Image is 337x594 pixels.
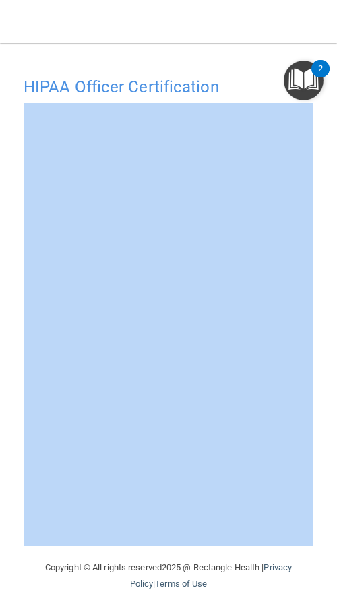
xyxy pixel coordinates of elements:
[318,69,323,86] div: 2
[155,579,207,589] a: Terms of Use
[24,103,313,541] iframe: hipaa-training
[24,78,313,96] h4: HIPAA Officer Certification
[284,61,324,100] button: Open Resource Center, 2 new notifications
